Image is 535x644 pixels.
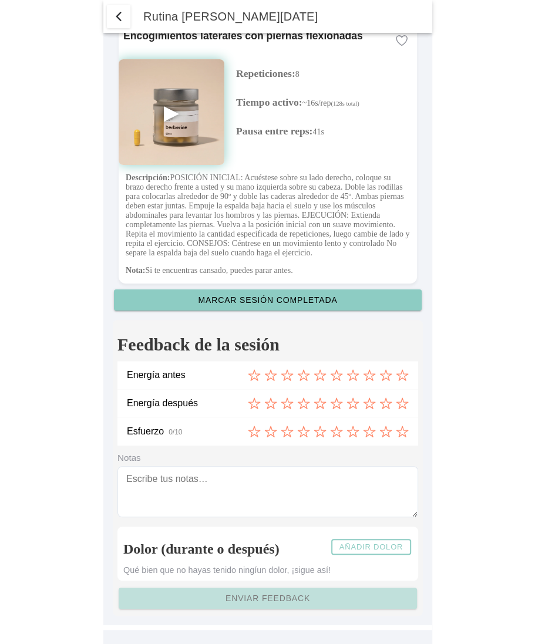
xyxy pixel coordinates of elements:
h4: Dolor (durante o después) [123,542,280,556]
p: Si te encuentras cansado, puedes parar antes. [126,266,410,275]
p: ~16s/rep [236,96,417,109]
strong: Nota: [126,266,145,275]
div: Qué bien que no hayas tenido ningíun dolor, ¡sigue así! [123,565,412,575]
ion-title: Rutina [PERSON_NAME][DATE] [132,10,432,23]
ion-button: Añadir dolor [331,539,411,555]
p: 41s [236,125,417,137]
small: (128s total) [331,100,359,107]
ion-label: Esfuerzo [127,426,248,437]
label: Notas [117,453,418,463]
span: Tiempo activo: [236,96,302,108]
p: POSICIÓN INICIAL: Acuéstese sobre su lado derecho, coloque su brazo derecho frente a usted y su m... [126,173,410,258]
h3: Feedback de la sesión [117,334,418,355]
ion-label: Energía después [127,398,248,409]
span: Pausa entre reps: [236,125,312,137]
small: 0/10 [169,428,182,436]
ion-card-title: Encogimientos laterales con piernas flexionadas [123,30,386,42]
ion-label: Energía antes [127,370,248,380]
strong: Descripción: [126,173,170,182]
span: Repeticiones: [236,68,295,79]
p: 8 [236,68,417,80]
ion-button: Marcar sesión completada [114,289,422,311]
